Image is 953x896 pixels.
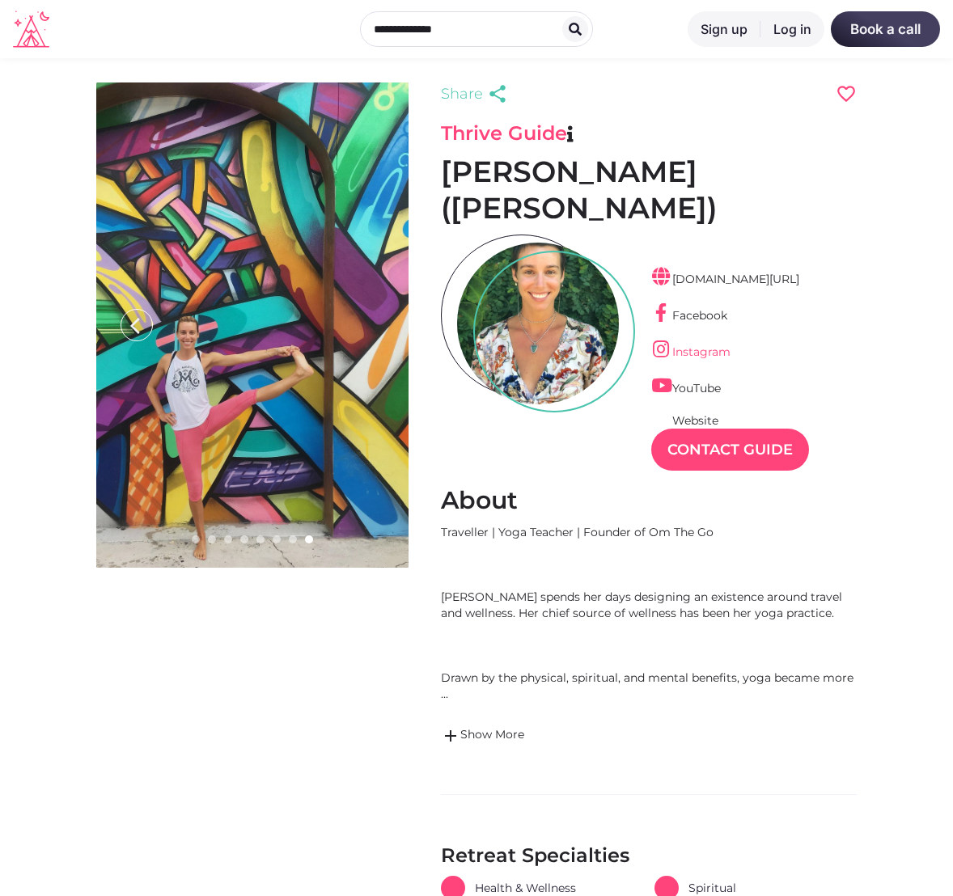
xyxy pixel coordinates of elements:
a: Contact Guide [651,429,809,471]
a: addShow More [441,726,857,746]
div: Traveller | Yoga Teacher | Founder of Om The Go [PERSON_NAME] spends her days designing an existe... [441,524,857,702]
span: Share [441,82,483,105]
h3: Retreat Specialties [441,843,857,868]
a: Instagram [651,344,731,359]
a: Facebook [651,308,727,323]
a: Log in [760,11,824,47]
a: Share [441,82,512,105]
a: Sign up [688,11,760,47]
h2: About [441,485,857,516]
h1: [PERSON_NAME] ([PERSON_NAME]) [441,154,857,226]
h3: Thrive Guide [441,121,857,146]
a: YouTube [651,381,721,395]
a: [DOMAIN_NAME][URL] [651,272,799,286]
a: Book a call [831,11,940,47]
a: Website [651,413,718,428]
i: arrow_back_ios [124,310,156,342]
span: add [441,726,460,746]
